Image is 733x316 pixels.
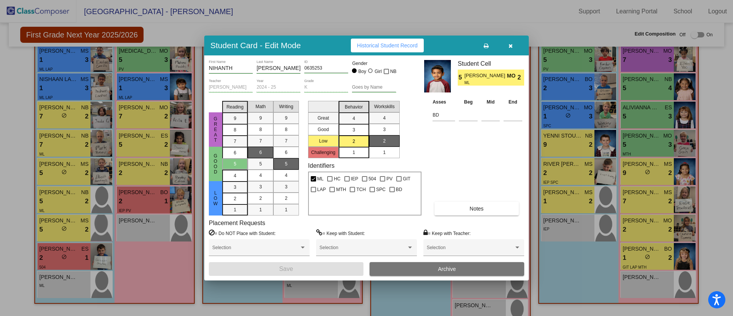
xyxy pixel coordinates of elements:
[376,185,386,194] span: SPC
[316,229,365,237] label: = Keep with Student:
[259,138,262,144] span: 7
[212,116,219,143] span: Great
[352,115,355,122] span: 4
[396,185,402,194] span: BD
[374,68,382,75] div: Girl
[383,115,386,122] span: 4
[285,172,287,179] span: 4
[358,68,366,75] div: Boy
[352,60,396,67] mat-label: Gender
[257,85,300,90] input: year
[352,126,355,133] span: 3
[518,73,524,82] span: 2
[431,98,457,106] th: Asses
[234,206,236,213] span: 1
[390,67,397,76] span: NB
[226,104,244,110] span: Reading
[370,262,524,276] button: Archive
[285,138,287,144] span: 7
[458,73,464,82] span: 5
[470,206,484,212] span: Notes
[480,98,502,106] th: Mid
[356,185,366,194] span: TCH
[259,195,262,202] span: 2
[259,172,262,179] span: 4
[357,42,418,49] span: Historical Student Record
[368,174,376,183] span: 504
[351,39,424,52] button: Historical Student Record
[234,149,236,156] span: 6
[434,202,518,216] button: Notes
[234,115,236,122] span: 9
[255,103,266,110] span: Math
[234,138,236,145] span: 7
[304,66,348,71] input: Enter ID
[259,149,262,156] span: 6
[457,98,480,106] th: Beg
[234,172,236,179] span: 4
[285,195,287,202] span: 2
[438,266,456,272] span: Archive
[285,183,287,190] span: 3
[304,85,348,90] input: grade
[259,126,262,133] span: 8
[352,85,396,90] input: goes by name
[383,138,386,144] span: 2
[234,184,236,191] span: 3
[317,174,324,183] span: ML
[352,149,355,156] span: 1
[433,109,455,121] input: assessment
[507,72,518,80] span: MO
[279,103,293,110] span: Writing
[351,174,358,183] span: IEP
[285,206,287,213] span: 1
[234,160,236,167] span: 5
[464,72,507,80] span: [PERSON_NAME]
[386,174,392,183] span: PV
[383,149,386,156] span: 1
[259,160,262,167] span: 5
[502,98,524,106] th: End
[212,190,219,206] span: Low
[403,174,410,183] span: GIT
[285,115,287,122] span: 9
[464,80,501,86] span: ML
[352,138,355,145] span: 2
[374,103,395,110] span: Workskills
[345,104,363,110] span: Behavior
[234,195,236,202] span: 2
[209,229,276,237] label: = Do NOT Place with Student:
[317,185,326,194] span: LAP
[334,174,340,183] span: HC
[209,262,363,276] button: Save
[285,149,287,156] span: 6
[209,85,253,90] input: teacher
[209,219,265,227] label: Placement Requests
[285,126,287,133] span: 8
[336,185,346,194] span: MTH
[279,266,293,272] span: Save
[259,115,262,122] span: 9
[383,126,386,133] span: 3
[259,206,262,213] span: 1
[458,60,524,67] h3: Student Cell
[423,229,471,237] label: = Keep with Teacher:
[285,160,287,167] span: 5
[259,183,262,190] span: 3
[234,126,236,133] span: 8
[210,41,301,50] h3: Student Card - Edit Mode
[308,162,334,169] label: Identifiers
[212,153,219,175] span: Good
